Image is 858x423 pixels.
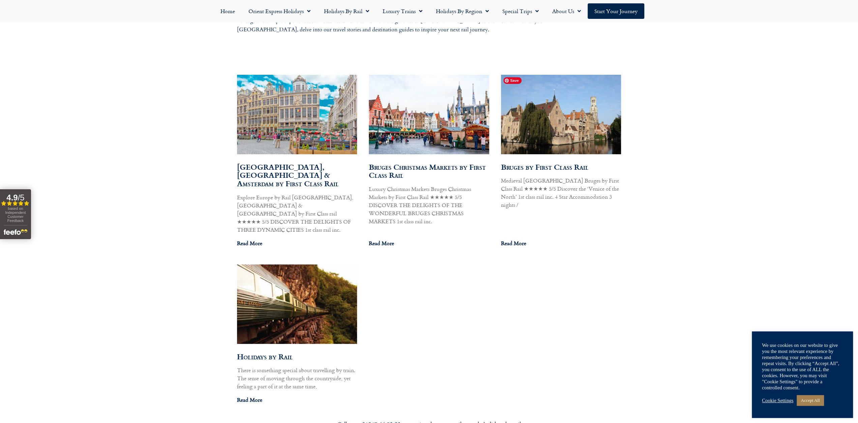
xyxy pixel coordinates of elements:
a: Orient Express Holidays [242,3,317,19]
p: There is something special about travelling by train. The sense of moving through the countryside... [237,366,357,390]
a: Cookie Settings [762,397,793,403]
a: Bruges Christmas Markets by First Class Rail [369,161,486,181]
a: [GEOGRAPHIC_DATA], [GEOGRAPHIC_DATA] & Amsterdam by First Class Rail [237,161,339,189]
p: Explore Europe by Rail [GEOGRAPHIC_DATA], [GEOGRAPHIC_DATA] & [GEOGRAPHIC_DATA] by First Class ra... [237,193,357,234]
a: Holidays by Rail [317,3,376,19]
a: Read more about Holidays by Rail [237,396,262,404]
p: Medieval [GEOGRAPHIC_DATA] Bruges by First Class Rail ★★★★★ 5/5 Discover the ‘Venice of the North... [501,176,621,209]
a: Home [214,3,242,19]
div: We use cookies on our website to give you the most relevant experience by remembering your prefer... [762,342,843,391]
a: Holidays by Rail [237,351,293,362]
a: Start your Journey [588,3,644,19]
a: Special Trips [496,3,545,19]
a: Read more about Bruges, Brussels & Amsterdam by First Class Rail [237,239,262,247]
span: Save [503,77,522,84]
a: Accept All [797,395,824,405]
p: Luxury Christmas Markets Bruges Christmas Markets by First Class Rail ★★★★★ 5/5 DISCOVER THE DELI... [369,185,489,225]
nav: Menu [3,3,855,19]
a: Read more about Bruges by First Class Rail [501,239,526,247]
a: Bruges by First Class Rail [501,161,589,172]
a: Luxury Trains [376,3,429,19]
a: Read more about Bruges Christmas Markets by First Class Rail [369,239,394,247]
a: About Us [545,3,588,19]
a: Holidays by Region [429,3,496,19]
